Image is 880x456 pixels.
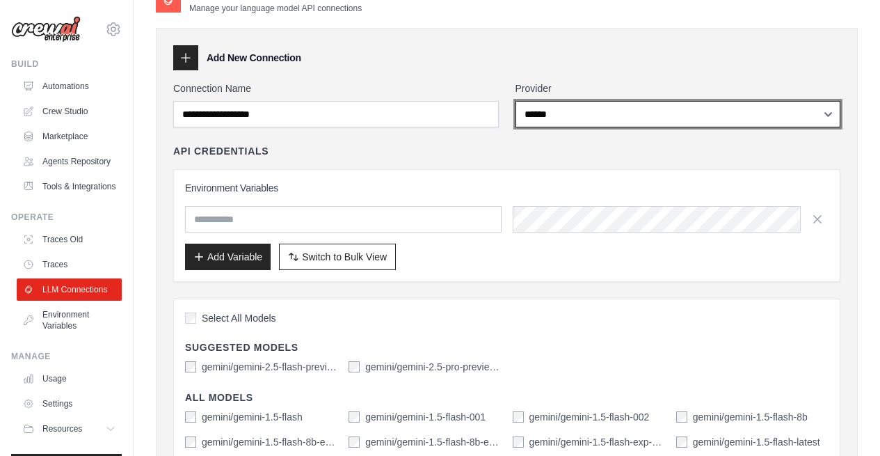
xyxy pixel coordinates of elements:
input: gemini/gemini-2.5-pro-preview-03-25 [349,361,360,372]
a: Crew Studio [17,100,122,123]
a: LLM Connections [17,278,122,301]
label: gemini/gemini-1.5-flash-exp-0827 [529,435,665,449]
a: Automations [17,75,122,97]
button: Resources [17,418,122,440]
label: gemini/gemini-2.5-pro-preview-03-25 [365,360,501,374]
a: Agents Repository [17,150,122,173]
label: gemini/gemini-1.5-flash [202,410,303,424]
input: gemini/gemini-1.5-flash-002 [513,411,524,423]
div: Build [11,58,122,70]
input: gemini/gemini-1.5-flash [185,411,196,423]
input: gemini/gemini-1.5-flash-8b-exp-0924 [349,437,360,448]
span: Switch to Bulk View [302,250,387,264]
h4: API Credentials [173,144,269,158]
label: gemini/gemini-1.5-flash-8b [693,410,808,424]
h4: Suggested Models [185,340,829,354]
a: Traces [17,253,122,276]
input: gemini/gemini-1.5-flash-8b [676,411,687,423]
div: Manage [11,351,122,362]
label: gemini/gemini-1.5-flash-8b-exp-0827 [202,435,337,449]
label: gemini/gemini-1.5-flash-8b-exp-0924 [365,435,501,449]
input: Select All Models [185,313,196,324]
a: Environment Variables [17,304,122,337]
label: Connection Name [173,81,499,95]
h3: Add New Connection [207,51,301,65]
label: Provider [515,81,841,95]
a: Marketplace [17,125,122,148]
a: Tools & Integrations [17,175,122,198]
span: Select All Models [202,311,276,325]
a: Usage [17,368,122,390]
label: gemini/gemini-1.5-flash-001 [365,410,486,424]
span: Resources [42,423,82,434]
label: gemini/gemini-1.5-flash-002 [529,410,650,424]
input: gemini/gemini-1.5-flash-001 [349,411,360,423]
img: Logo [11,16,81,42]
input: gemini/gemini-1.5-flash-exp-0827 [513,437,524,448]
input: gemini/gemini-1.5-flash-latest [676,437,687,448]
h3: Environment Variables [185,181,829,195]
label: gemini/gemini-1.5-flash-latest [693,435,820,449]
label: gemini/gemini-2.5-flash-preview-04-17 [202,360,337,374]
a: Settings [17,393,122,415]
h4: All Models [185,391,829,404]
button: Add Variable [185,244,271,270]
button: Switch to Bulk View [279,244,396,270]
a: Traces Old [17,228,122,251]
div: Operate [11,212,122,223]
input: gemini/gemini-2.5-flash-preview-04-17 [185,361,196,372]
p: Manage your language model API connections [189,3,362,14]
input: gemini/gemini-1.5-flash-8b-exp-0827 [185,437,196,448]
